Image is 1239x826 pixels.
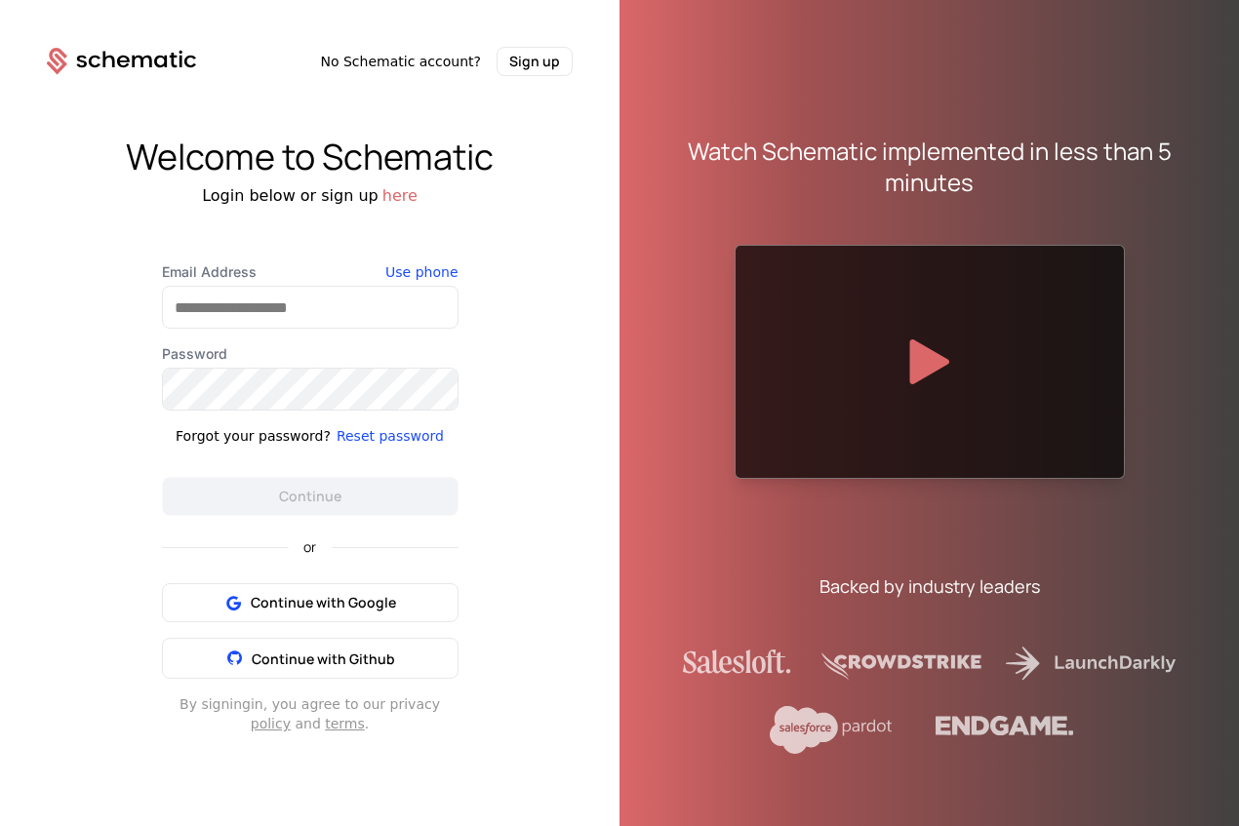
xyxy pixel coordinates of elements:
span: Continue with Github [252,649,395,668]
button: Sign up [497,47,573,76]
button: Continue [162,477,459,516]
a: terms [325,716,365,731]
span: Continue with Google [251,593,396,612]
label: Email Address [162,262,459,282]
a: policy [251,716,291,731]
div: Backed by industry leaders [819,572,1040,600]
button: Continue with Google [162,583,459,622]
span: No Schematic account? [320,52,481,71]
button: Continue with Github [162,638,459,679]
button: Reset password [337,426,444,446]
div: Watch Schematic implemented in less than 5 minutes [666,136,1192,198]
div: By signing in , you agree to our privacy and . [162,694,459,733]
button: Use phone [385,262,458,282]
label: Password [162,344,459,364]
span: or [288,540,332,554]
div: Forgot your password? [176,426,331,446]
button: here [382,184,418,208]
